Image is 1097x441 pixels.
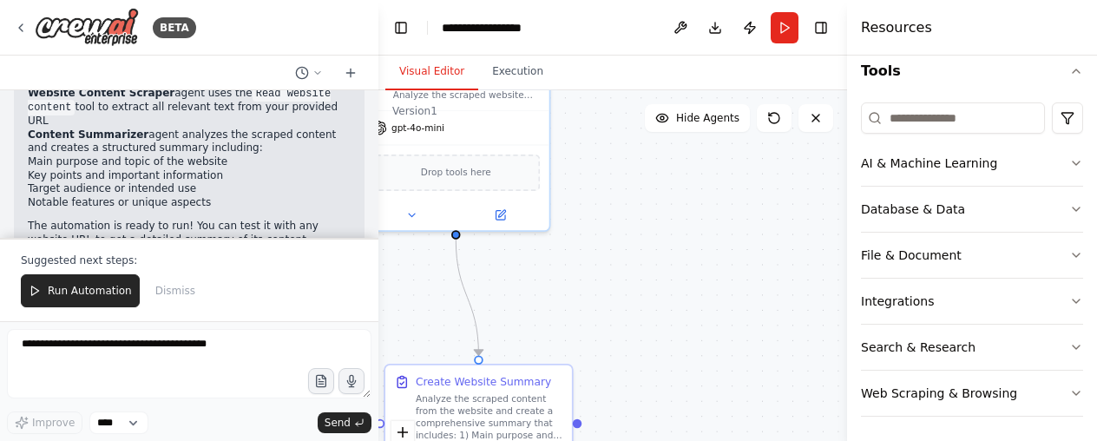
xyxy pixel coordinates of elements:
button: Dismiss [147,274,204,307]
button: Hide left sidebar [389,16,413,40]
button: Database & Data [861,187,1083,232]
div: Database & Data [861,201,965,218]
li: Key points and important information [28,169,351,183]
button: File & Document [861,233,1083,278]
button: Integrations [861,279,1083,324]
strong: Website Content Scraper [28,87,174,99]
button: Tools [861,47,1083,95]
div: Tools [861,95,1083,431]
div: File & Document [861,247,962,264]
div: AI & Machine Learning [861,155,997,172]
div: Search & Research [861,339,975,356]
p: The automation is ready to run! You can test it with any website URL to get a detailed summary of... [28,220,351,247]
button: Switch to previous chat [288,63,330,83]
div: Create Website Summary [416,374,551,389]
button: Run Automation [21,274,140,307]
div: BETA [153,17,196,38]
div: Version 1 [392,104,437,118]
button: Execution [478,54,557,90]
button: Click to speak your automation idea [338,368,365,394]
button: Start a new chat [337,63,365,83]
button: Web Scraping & Browsing [861,371,1083,416]
button: Open in side panel [457,206,543,224]
button: Send [318,412,371,433]
li: agent analyzes the scraped content and creates a structured summary including: [28,128,351,210]
span: gpt-4o-mini [391,122,444,134]
span: Hide Agents [676,111,739,125]
button: AI & Machine Learning [861,141,1083,186]
div: Analyze the scraped website content and create a concise, comprehensive summary that captures the... [393,89,540,102]
p: Suggested next steps: [21,253,358,267]
strong: Content Summarizer [28,128,148,141]
li: Main purpose and topic of the website [28,155,351,169]
button: Upload files [308,368,334,394]
h4: Resources [861,17,932,38]
img: Logo [35,8,139,47]
div: Analyze the scraped website content and create a concise, comprehensive summary that captures the... [361,61,550,232]
code: Read website content [28,86,331,115]
span: Run Automation [48,284,132,298]
button: Hide Agents [645,104,750,132]
div: Web Scraping & Browsing [861,385,1017,402]
span: Dismiss [155,284,195,298]
nav: breadcrumb [442,19,555,36]
button: Search & Research [861,325,1083,370]
li: Target audience or intended use [28,182,351,196]
div: Analyze the scraped content from the website and create a comprehensive summary that includes: 1)... [416,392,562,441]
span: Improve [32,416,75,430]
g: Edge from 3db6823c-22a1-4f96-87d0-672c4112d500 to 774f7a57-34e2-4b6b-aa9f-90c065f0a466 [449,239,487,355]
span: Send [325,416,351,430]
button: Hide right sidebar [809,16,833,40]
li: agent uses the tool to extract all relevant text from your provided URL [28,87,351,128]
span: Drop tools here [421,165,491,180]
li: Notable features or unique aspects [28,196,351,210]
div: Integrations [861,293,934,310]
button: Improve [7,411,82,434]
button: Visual Editor [385,54,478,90]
